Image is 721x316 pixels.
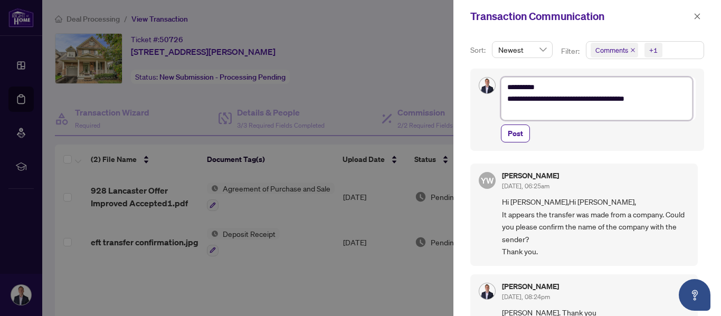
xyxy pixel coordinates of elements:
[502,293,550,301] span: [DATE], 08:24pm
[591,43,638,58] span: Comments
[501,125,530,142] button: Post
[481,174,494,187] span: YW
[679,279,710,311] button: Open asap
[502,172,559,179] h5: [PERSON_NAME]
[694,13,701,20] span: close
[479,78,495,93] img: Profile Icon
[502,182,549,190] span: [DATE], 06:25am
[595,45,628,55] span: Comments
[649,45,658,55] div: +1
[508,125,523,142] span: Post
[561,45,581,57] p: Filter:
[502,196,689,257] span: Hi [PERSON_NAME],Hi [PERSON_NAME], It appears the transfer was made from a company. Could you ple...
[630,47,635,53] span: close
[470,8,690,24] div: Transaction Communication
[502,283,559,290] h5: [PERSON_NAME]
[470,44,488,56] p: Sort:
[479,283,495,299] img: Profile Icon
[498,42,546,58] span: Newest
